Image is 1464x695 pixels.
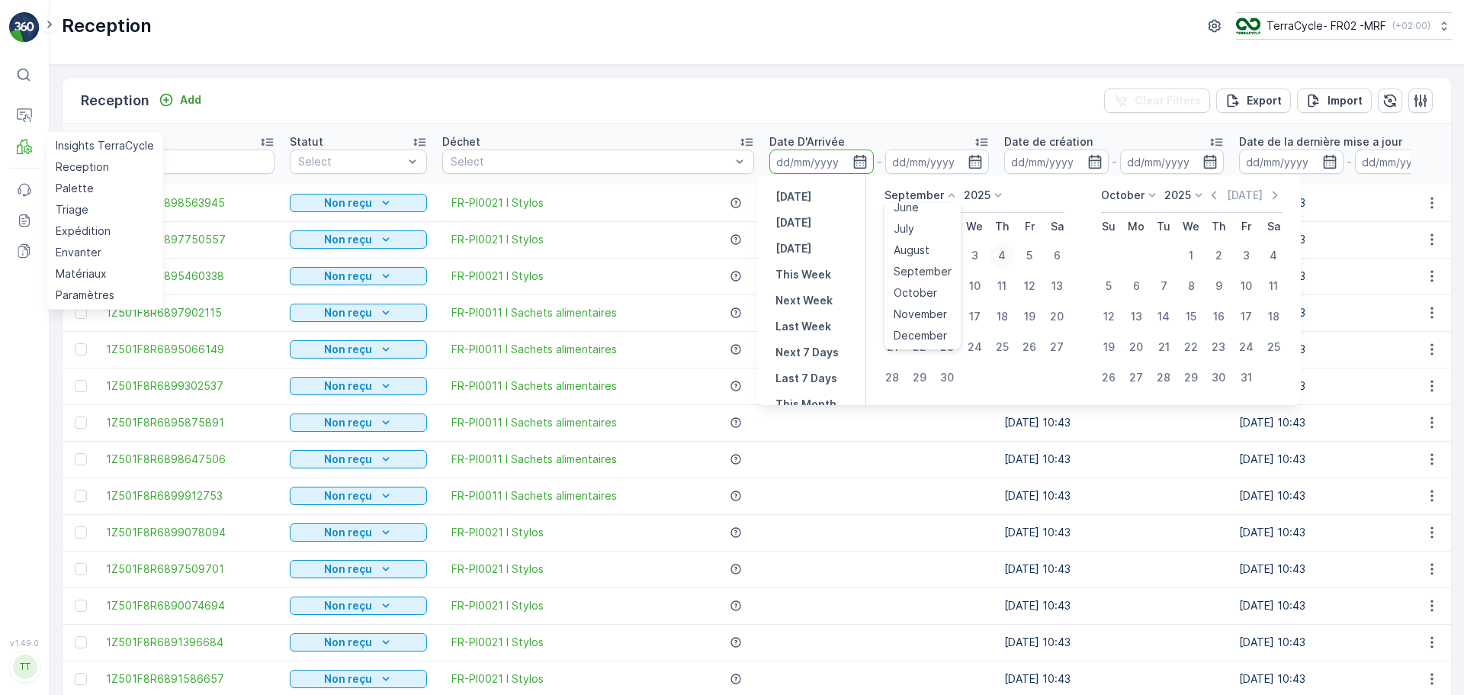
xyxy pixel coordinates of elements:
[75,490,87,502] div: Toggle Row Selected
[894,264,952,279] span: September
[13,655,37,679] div: TT
[106,195,274,211] a: 1Z501F8R6898563945
[1392,20,1430,32] p: ( +02:00 )
[1004,134,1093,150] p: Date de création
[75,417,87,429] div: Toggle Row Selected
[324,598,372,613] p: Non reçu
[1297,88,1372,113] button: Import
[775,371,837,386] p: Last 7 Days
[75,307,87,319] div: Toggle Row Selected
[1017,304,1042,329] div: 19
[997,441,1231,478] td: [DATE] 10:43
[1124,304,1148,329] div: 13
[1179,304,1203,329] div: 15
[1045,274,1069,298] div: 13
[1234,335,1258,359] div: 24
[290,633,427,652] button: Non reçu
[451,195,544,211] a: FR-PI0021 I Stylos
[880,335,904,359] div: 21
[997,551,1231,587] td: [DATE] 10:43
[988,213,1016,240] th: Thursday
[894,200,919,215] span: June
[997,404,1231,441] td: [DATE] 10:43
[1096,304,1121,329] div: 12
[451,269,544,284] a: FR-PI0021 I Stylos
[451,452,617,467] span: FR-PI0011 I Sachets alimentaires
[106,378,274,394] a: 1Z501F8R6899302537
[106,150,274,174] input: Search
[451,671,544,687] a: FR-PI0021 I Stylos
[106,452,274,467] span: 1Z501F8R6898647506
[962,304,987,329] div: 17
[990,243,1014,268] div: 4
[1236,18,1260,34] img: terracycle.png
[1206,335,1231,359] div: 23
[1124,335,1148,359] div: 20
[106,488,274,504] a: 1Z501F8R6899912753
[1164,188,1191,203] p: 2025
[290,377,427,395] button: Non reçu
[451,342,617,357] a: FR-PI0011 I Sachets alimentaires
[962,243,987,268] div: 3
[451,232,544,247] span: FR-PI0021 I Stylos
[451,488,617,504] a: FR-PI0011 I Sachets alimentaires
[997,478,1231,514] td: [DATE] 10:43
[451,561,544,577] span: FR-PI0021 I Stylos
[290,194,427,212] button: Non reçu
[880,274,904,298] div: 7
[324,378,372,394] p: Non reçu
[769,317,837,336] button: Last Week
[775,293,833,308] p: Next Week
[1112,153,1117,171] p: -
[1045,335,1069,359] div: 27
[1227,188,1263,203] p: [DATE]
[290,670,427,688] button: Non reçu
[775,319,831,334] p: Last Week
[290,560,427,578] button: Non reçu
[106,671,274,687] a: 1Z501F8R6891586657
[106,525,274,540] a: 1Z501F8R6899078094
[775,345,839,360] p: Next 7 Days
[775,215,811,230] p: [DATE]
[935,365,959,390] div: 30
[769,134,845,150] p: Date D'Arrivée
[152,91,207,109] button: Add
[451,378,617,394] a: FR-PI0011 I Sachets alimentaires
[884,188,944,203] p: September
[324,269,372,284] p: Non reçu
[106,305,274,320] a: 1Z501F8R6897902115
[9,12,40,43] img: logo
[1261,335,1286,359] div: 25
[290,413,427,432] button: Non reçu
[62,14,152,38] p: Reception
[907,365,932,390] div: 29
[75,673,87,685] div: Toggle Row Selected
[1234,274,1258,298] div: 10
[775,267,831,282] p: This Week
[106,342,274,357] span: 1Z501F8R6895066149
[990,335,1014,359] div: 25
[106,415,274,430] span: 1Z501F8R6895875891
[1260,213,1287,240] th: Saturday
[1179,243,1203,268] div: 1
[1267,18,1386,34] p: TerraCycle- FR02 -MRF
[769,343,845,362] button: Next 7 Days
[962,274,987,298] div: 10
[1101,188,1145,203] p: October
[1150,213,1177,240] th: Tuesday
[1347,153,1352,171] p: -
[1328,93,1363,108] p: Import
[769,395,843,413] button: This Month
[1045,243,1069,268] div: 6
[451,415,617,430] a: FR-PI0011 I Sachets alimentaires
[894,243,929,258] span: August
[1151,274,1176,298] div: 7
[451,635,544,650] span: FR-PI0021 I Stylos
[1261,304,1286,329] div: 18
